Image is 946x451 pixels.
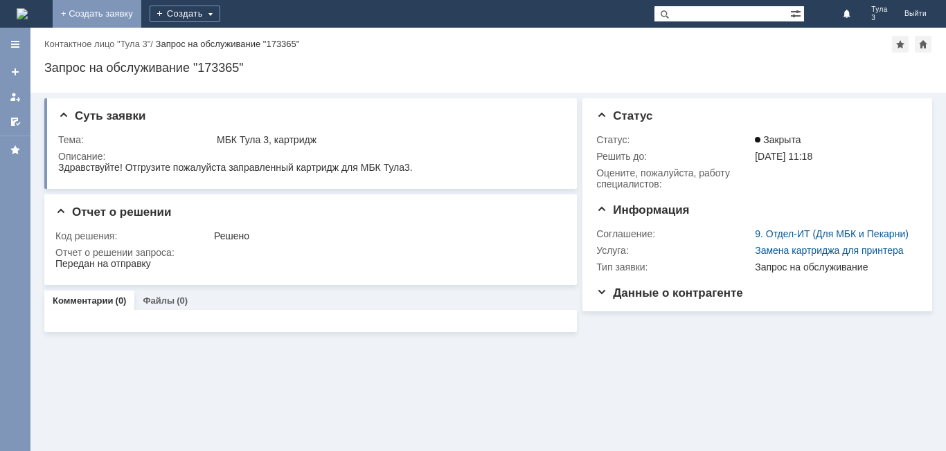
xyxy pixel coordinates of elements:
[596,151,752,162] div: Решить до:
[44,39,150,49] a: Контактное лицо "Тула 3"
[58,109,145,122] span: Суть заявки
[58,151,561,162] div: Описание:
[892,36,909,53] div: Добавить в избранное
[44,61,932,75] div: Запрос на обслуживание "173365"
[150,6,220,22] div: Создать
[755,245,903,256] a: Замена картриджа для принтера
[4,86,26,108] a: Мои заявки
[156,39,300,49] div: Запрос на обслуживание "173365"
[55,205,171,219] span: Отчет о решении
[596,134,752,145] div: Статус:
[596,167,752,190] div: Oцените, пожалуйста, работу специалистов:
[53,295,114,306] a: Комментарии
[44,39,156,49] div: /
[755,228,909,239] a: 9. Отдел-ИТ (Для МБК и Пекарни)
[596,109,652,122] span: Статус
[871,14,888,22] span: 3
[55,247,561,258] div: Отчет о решении запроса:
[143,295,175,306] a: Файлы
[217,134,558,145] div: МБК Тула 3, картридж
[116,295,127,306] div: (0)
[915,36,931,53] div: Сделать домашней страницей
[596,228,752,239] div: Соглашение:
[755,134,801,145] span: Закрыта
[755,151,812,162] span: [DATE] 11:18
[55,230,211,241] div: Код решения:
[58,134,214,145] div: Тема:
[17,8,28,19] img: logo
[4,61,26,83] a: Создать заявку
[871,6,888,14] span: Тула
[755,261,912,273] div: Запрос на обслуживание
[214,230,558,241] div: Решено
[596,261,752,273] div: Тип заявки:
[596,203,689,217] span: Информация
[596,286,743,300] span: Данные о контрагенте
[790,6,804,19] span: Расширенный поиск
[177,295,188,306] div: (0)
[4,111,26,133] a: Мои согласования
[596,245,752,256] div: Услуга:
[17,8,28,19] a: Перейти на домашнюю страницу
